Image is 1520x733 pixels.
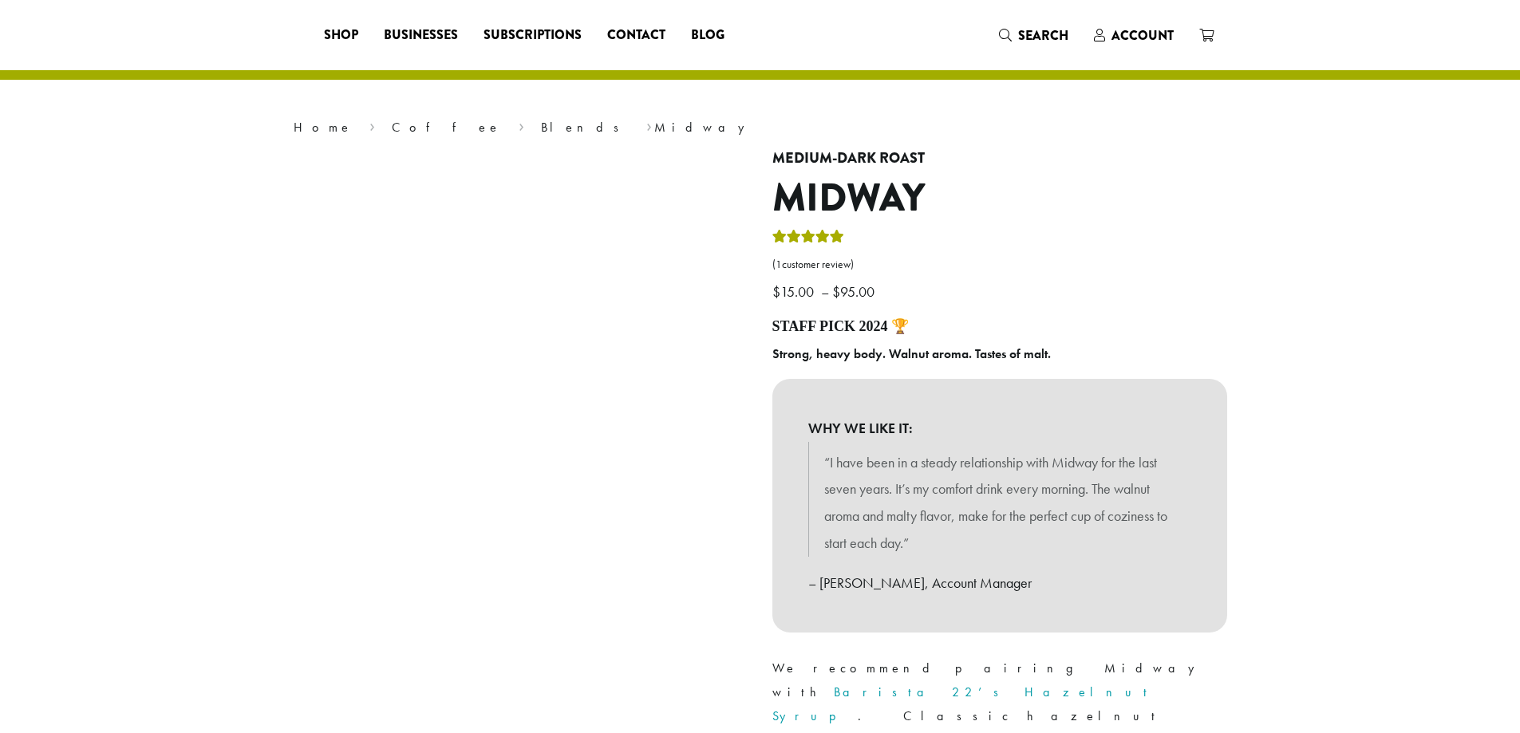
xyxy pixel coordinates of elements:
[832,282,878,301] bdi: 95.00
[678,22,737,48] a: Blog
[772,318,1227,336] h4: STAFF PICK 2024 🏆
[294,119,353,136] a: Home
[772,684,1152,724] a: Barista 22’s Hazelnut Syrup
[541,119,630,136] a: Blends
[471,22,594,48] a: Subscriptions
[324,26,358,45] span: Shop
[519,112,524,137] span: ›
[607,26,665,45] span: Contact
[772,257,1227,273] a: (1customer review)
[832,282,840,301] span: $
[384,26,458,45] span: Businesses
[772,282,818,301] bdi: 15.00
[311,22,371,48] a: Shop
[772,227,844,251] div: Rated 5.00 out of 5
[484,26,582,45] span: Subscriptions
[594,22,678,48] a: Contact
[371,22,471,48] a: Businesses
[986,22,1081,49] a: Search
[646,112,652,137] span: ›
[772,282,780,301] span: $
[1081,22,1186,49] a: Account
[772,175,1227,222] h1: Midway
[294,118,1227,137] nav: Breadcrumb
[691,26,724,45] span: Blog
[1018,26,1068,45] span: Search
[821,282,829,301] span: –
[772,150,1227,167] h4: Medium-Dark Roast
[392,119,501,136] a: Coffee
[369,112,375,137] span: ›
[808,569,1191,597] p: – [PERSON_NAME], Account Manager
[808,415,1191,442] b: WHY WE LIKE IT:
[776,258,782,271] span: 1
[1111,26,1174,45] span: Account
[772,345,1051,362] b: Strong, heavy body. Walnut aroma. Tastes of malt.
[824,449,1175,557] p: “I have been in a steady relationship with Midway for the last seven years. It’s my comfort drink...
